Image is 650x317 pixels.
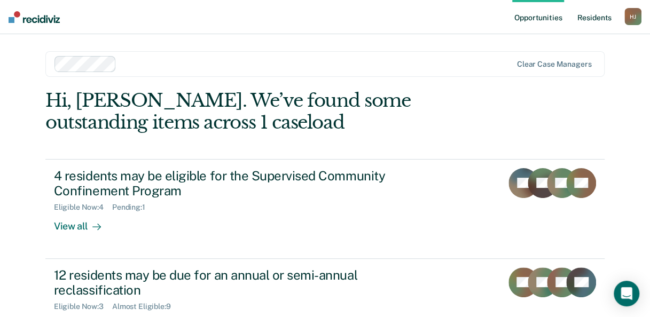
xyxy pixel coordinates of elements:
[624,8,641,25] button: HJ
[112,302,179,311] div: Almost Eligible : 9
[517,60,591,69] div: Clear case managers
[9,11,60,23] img: Recidiviz
[54,212,114,233] div: View all
[54,302,112,311] div: Eligible Now : 3
[54,168,429,199] div: 4 residents may be eligible for the Supervised Community Confinement Program
[45,90,493,133] div: Hi, [PERSON_NAME]. We’ve found some outstanding items across 1 caseload
[112,203,154,212] div: Pending : 1
[614,281,639,306] div: Open Intercom Messenger
[624,8,641,25] div: H J
[45,159,605,259] a: 4 residents may be eligible for the Supervised Community Confinement ProgramEligible Now:4Pending...
[54,203,112,212] div: Eligible Now : 4
[54,267,429,298] div: 12 residents may be due for an annual or semi-annual reclassification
